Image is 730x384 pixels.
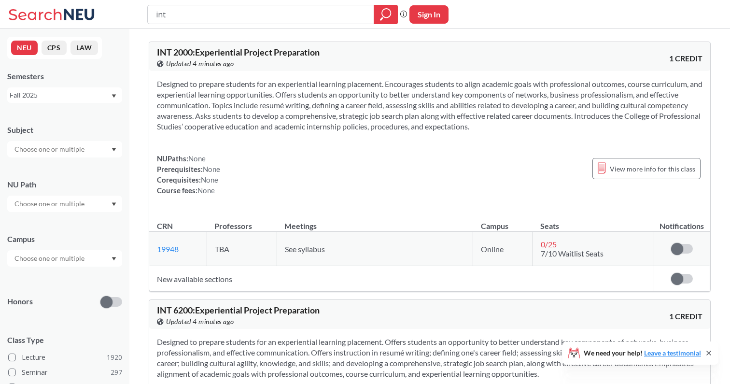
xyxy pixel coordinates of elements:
svg: magnifying glass [380,8,392,21]
td: New available sections [149,266,654,292]
span: None [197,186,215,195]
div: magnifying glass [374,5,398,24]
span: INT 6200 : Experiential Project Preparation [157,305,320,315]
span: 1920 [107,352,122,363]
span: View more info for this class [610,163,695,175]
div: Campus [7,234,122,244]
svg: Dropdown arrow [112,257,116,261]
span: 0 / 25 [541,240,557,249]
span: None [188,154,206,163]
span: See syllabus [285,244,325,254]
span: 1 CREDIT [669,53,702,64]
div: Fall 2025Dropdown arrow [7,87,122,103]
input: Class, professor, course number, "phrase" [155,6,367,23]
input: Choose one or multiple [10,198,91,210]
svg: Dropdown arrow [112,148,116,152]
section: Designed to prepare students for an experiential learning placement. Offers students an opportuni... [157,337,702,379]
div: Semesters [7,71,122,82]
span: 7/10 Waitlist Seats [541,249,604,258]
span: None [201,175,218,184]
span: INT 2000 : Experiential Project Preparation [157,47,320,57]
span: 297 [111,367,122,378]
svg: Dropdown arrow [112,94,116,98]
button: CPS [42,41,67,55]
span: None [203,165,220,173]
span: Updated 4 minutes ago [166,58,234,69]
svg: Dropdown arrow [112,202,116,206]
th: Seats [533,211,654,232]
a: Leave a testimonial [644,349,701,357]
span: Updated 4 minutes ago [166,316,234,327]
td: Online [473,232,533,266]
button: LAW [70,41,98,55]
div: NU Path [7,179,122,190]
input: Choose one or multiple [10,253,91,264]
span: Class Type [7,335,122,345]
div: Subject [7,125,122,135]
div: CRN [157,221,173,231]
label: Lecture [8,351,122,364]
th: Professors [207,211,277,232]
span: We need your help! [584,350,701,356]
div: Dropdown arrow [7,141,122,157]
div: Fall 2025 [10,90,111,100]
div: NUPaths: Prerequisites: Corequisites: Course fees: [157,153,220,196]
input: Choose one or multiple [10,143,91,155]
span: 1 CREDIT [669,311,702,322]
div: Dropdown arrow [7,250,122,267]
a: 19948 [157,244,179,254]
button: Sign In [409,5,449,24]
button: NEU [11,41,38,55]
section: Designed to prepare students for an experiential learning placement. Encourages students to align... [157,79,702,132]
label: Seminar [8,366,122,379]
p: Honors [7,296,33,307]
div: Dropdown arrow [7,196,122,212]
th: Notifications [654,211,710,232]
th: Meetings [277,211,473,232]
td: TBA [207,232,277,266]
th: Campus [473,211,533,232]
